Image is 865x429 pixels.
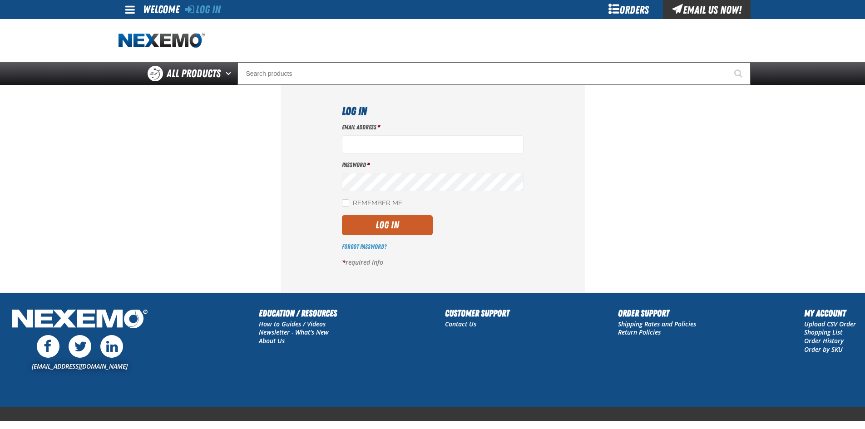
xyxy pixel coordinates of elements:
[804,345,843,354] a: Order by SKU
[342,123,524,132] label: Email Address
[804,320,856,328] a: Upload CSV Order
[728,62,751,85] button: Start Searching
[804,336,844,345] a: Order History
[342,199,402,208] label: Remember Me
[342,215,433,235] button: Log In
[445,320,476,328] a: Contact Us
[167,65,221,82] span: All Products
[119,33,205,49] img: Nexemo logo
[185,3,221,16] a: Log In
[618,306,696,320] h2: Order Support
[342,161,524,169] label: Password
[259,306,337,320] h2: Education / Resources
[32,362,128,370] a: [EMAIL_ADDRESS][DOMAIN_NAME]
[222,62,237,85] button: Open All Products pages
[618,320,696,328] a: Shipping Rates and Policies
[119,33,205,49] a: Home
[342,243,386,250] a: Forgot Password?
[342,103,524,119] h1: Log In
[804,328,842,336] a: Shopping List
[9,306,150,333] img: Nexemo Logo
[804,306,856,320] h2: My Account
[618,328,661,336] a: Return Policies
[237,62,751,85] input: Search
[259,336,285,345] a: About Us
[342,258,524,267] p: required info
[342,199,349,207] input: Remember Me
[259,320,326,328] a: How to Guides / Videos
[445,306,509,320] h2: Customer Support
[259,328,329,336] a: Newsletter - What's New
